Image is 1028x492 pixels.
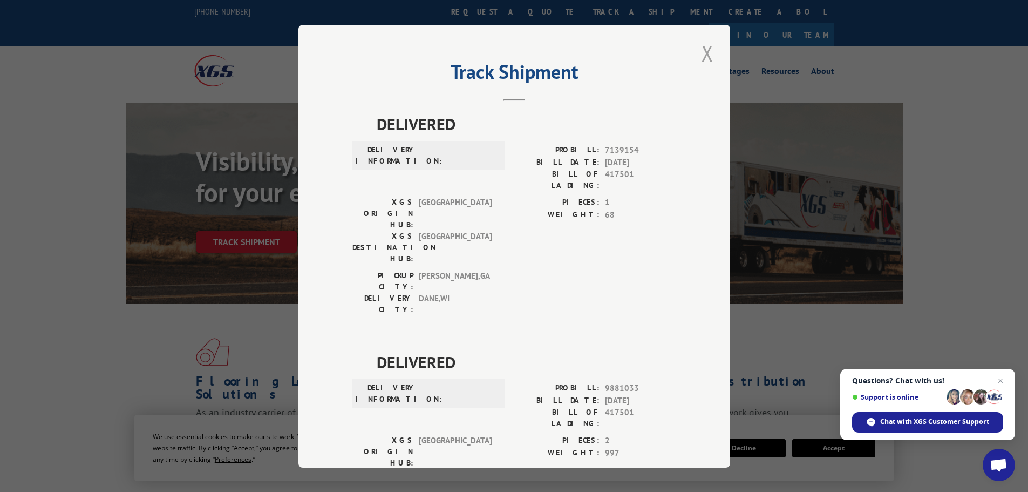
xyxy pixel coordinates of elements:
label: DELIVERY INFORMATION: [356,382,417,405]
label: XGS ORIGIN HUB: [352,435,413,469]
label: BILL DATE: [514,156,600,169]
span: [GEOGRAPHIC_DATA] [419,231,492,265]
span: Chat with XGS Customer Support [880,417,989,427]
span: Chat with XGS Customer Support [852,412,1003,433]
span: 417501 [605,169,676,191]
a: Open chat [983,449,1015,481]
span: 9881033 [605,382,676,395]
label: BILL OF LADING: [514,407,600,429]
label: PROBILL: [514,382,600,395]
label: WEIGHT: [514,447,600,459]
label: BILL DATE: [514,394,600,407]
h2: Track Shipment [352,64,676,85]
span: 1 [605,197,676,209]
label: DELIVERY INFORMATION: [356,144,417,167]
span: DELIVERED [377,112,676,136]
span: DELIVERED [377,350,676,374]
span: 2 [605,435,676,447]
label: WEIGHT: [514,208,600,221]
label: PROBILL: [514,144,600,157]
label: PIECES: [514,197,600,209]
span: Questions? Chat with us! [852,376,1003,385]
span: [GEOGRAPHIC_DATA] [419,435,492,469]
span: 997 [605,447,676,459]
span: 417501 [605,407,676,429]
span: 68 [605,208,676,221]
span: [PERSON_NAME] , GA [419,270,492,293]
span: DANE , WI [419,293,492,315]
span: 7139154 [605,144,676,157]
span: [GEOGRAPHIC_DATA] [419,197,492,231]
label: BILL OF LADING: [514,169,600,191]
label: XGS ORIGIN HUB: [352,197,413,231]
label: XGS DESTINATION HUB: [352,231,413,265]
label: PICKUP CITY: [352,270,413,293]
button: Close modal [698,38,717,68]
label: DELIVERY CITY: [352,293,413,315]
span: [DATE] [605,156,676,169]
label: PIECES: [514,435,600,447]
span: Support is online [852,393,943,401]
span: [DATE] [605,394,676,407]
